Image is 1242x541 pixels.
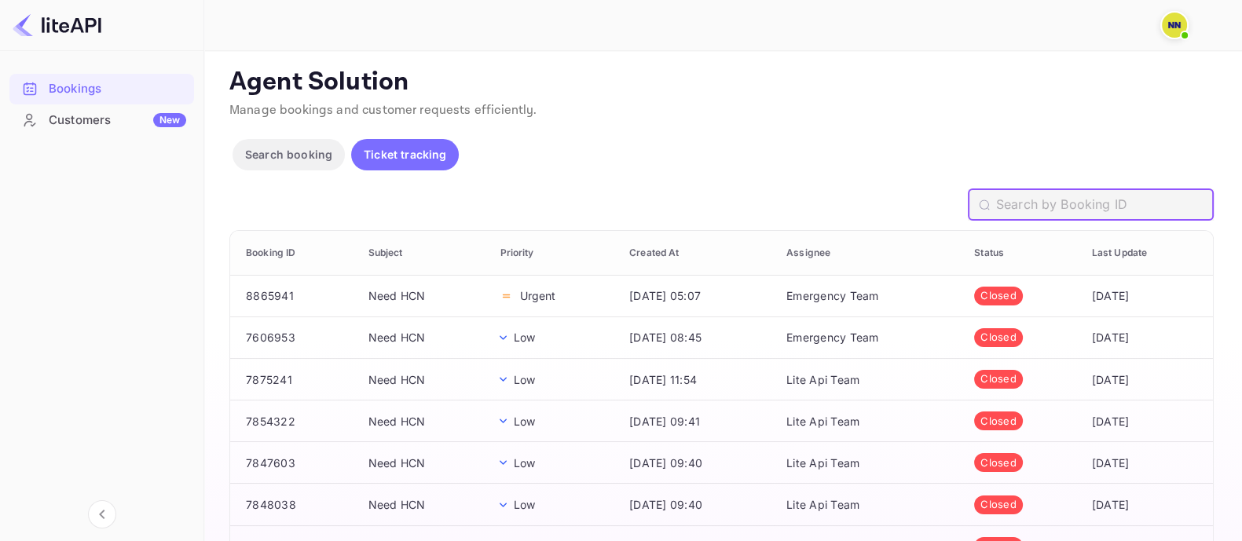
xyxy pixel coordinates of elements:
[774,484,962,525] td: Lite Api Team
[1079,484,1213,525] td: [DATE]
[974,330,1023,345] span: Closed
[229,102,537,119] span: Manage bookings and customer requests efficiently.
[230,275,356,316] td: 8865941
[356,442,488,484] td: Need HCN
[774,231,962,276] th: Assignee
[962,231,1079,276] th: Status
[230,358,356,400] td: 7875241
[774,400,962,442] td: Lite Api Team
[974,414,1023,430] span: Closed
[364,146,446,163] p: Ticket tracking
[513,371,534,388] p: Low
[774,358,962,400] td: Lite Api Team
[617,358,774,400] td: [DATE] 11:54
[1079,275,1213,316] td: [DATE]
[229,67,1214,98] p: Agent Solution
[617,484,774,525] td: [DATE] 09:40
[230,484,356,525] td: 7848038
[9,105,194,136] div: CustomersNew
[356,275,488,316] td: Need HCN
[617,231,774,276] th: Created At
[9,105,194,134] a: CustomersNew
[513,496,534,513] p: Low
[88,500,116,528] button: Collapse navigation
[230,316,356,358] td: 7606953
[230,231,356,276] th: Booking ID
[519,287,555,304] p: Urgent
[1079,316,1213,358] td: [DATE]
[513,455,534,471] p: Low
[617,442,774,484] td: [DATE] 09:40
[974,288,1023,304] span: Closed
[974,497,1023,513] span: Closed
[230,442,356,484] td: 7847603
[617,400,774,442] td: [DATE] 09:41
[774,442,962,484] td: Lite Api Team
[487,231,617,276] th: Priority
[974,371,1023,387] span: Closed
[9,74,194,104] div: Bookings
[356,231,488,276] th: Subject
[1162,13,1187,38] img: N/A N/A
[617,275,774,316] td: [DATE] 05:07
[1079,231,1213,276] th: Last Update
[1079,442,1213,484] td: [DATE]
[356,358,488,400] td: Need HCN
[996,189,1214,221] input: Search by Booking ID
[617,316,774,358] td: [DATE] 08:45
[513,329,534,345] p: Low
[49,80,186,98] div: Bookings
[356,484,488,525] td: Need HCN
[153,113,186,127] div: New
[356,400,488,442] td: Need HCN
[13,13,101,38] img: LiteAPI logo
[774,275,962,316] td: Emergency Team
[230,400,356,442] td: 7854322
[9,74,194,103] a: Bookings
[49,111,186,130] div: Customers
[1079,400,1213,442] td: [DATE]
[774,316,962,358] td: Emergency Team
[245,146,332,163] p: Search booking
[1079,358,1213,400] td: [DATE]
[356,316,488,358] td: Need HCN
[974,455,1023,471] span: Closed
[513,413,534,430] p: Low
